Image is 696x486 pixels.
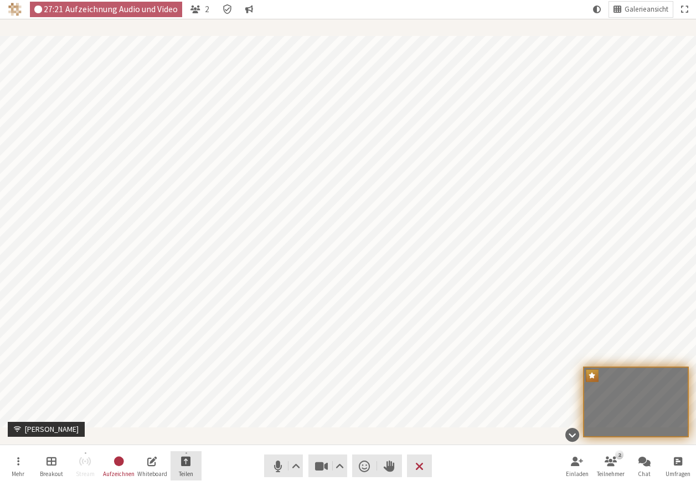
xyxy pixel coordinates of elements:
[377,454,402,477] button: Hand heben
[662,451,693,481] button: Offene Umfrage
[44,4,63,14] span: 27:21
[289,454,303,477] button: Audioeinstellungen
[70,451,101,481] button: Das Streaming kann nicht gestartet werden, ohne vorher die Aufzeichnung zu stoppen
[103,471,135,477] span: Aufzeichnen
[561,451,592,481] button: Teilnehmer einladen (⌘+Umschalt+I)
[308,454,347,477] button: Video stoppen (⌘+Umschalt+V)
[241,2,257,17] button: Gespräch
[36,451,67,481] button: Breakout-Räume verwalten
[595,451,626,481] button: Teilnehmerliste öffnen
[179,471,193,477] span: Teilen
[12,471,24,477] span: Mehr
[104,451,135,481] button: Aufzeichung beenden
[264,454,303,477] button: Stumm (⌘+Umschalt+A)
[218,2,237,17] div: Besprechungsdetails Verschlüsselung aktiviert
[30,2,183,17] div: Audio & Video
[609,2,673,17] button: Layout ändern
[333,454,347,477] button: Videoeinstellungen
[352,454,377,477] button: Reaktion senden
[205,4,209,14] span: 2
[76,471,95,477] span: Stream
[8,3,22,16] img: Iotum
[171,451,202,481] button: Freigabe starten
[137,451,168,481] button: Freigegebenes Whiteboard öffnen
[21,424,83,435] div: [PERSON_NAME]
[597,471,625,477] span: Teilnehmer
[566,471,589,477] span: Einladen
[629,451,660,481] button: Chat öffnen
[666,471,690,477] span: Umfragen
[677,2,692,17] button: Ganzer Bildschirm
[137,471,167,477] span: Whiteboard
[561,422,583,447] button: Verbergen
[186,2,214,17] button: Teilnehmerliste öffnen
[40,471,63,477] span: Breakout
[615,450,623,459] div: 2
[625,6,668,14] span: Galerieansicht
[589,2,605,17] button: Systemmodus verwenden
[638,471,651,477] span: Chat
[407,454,432,477] button: Besprechung beenden oder verlassen
[65,4,178,14] span: Aufzeichnung Audio und Video
[3,451,34,481] button: Menü öffnen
